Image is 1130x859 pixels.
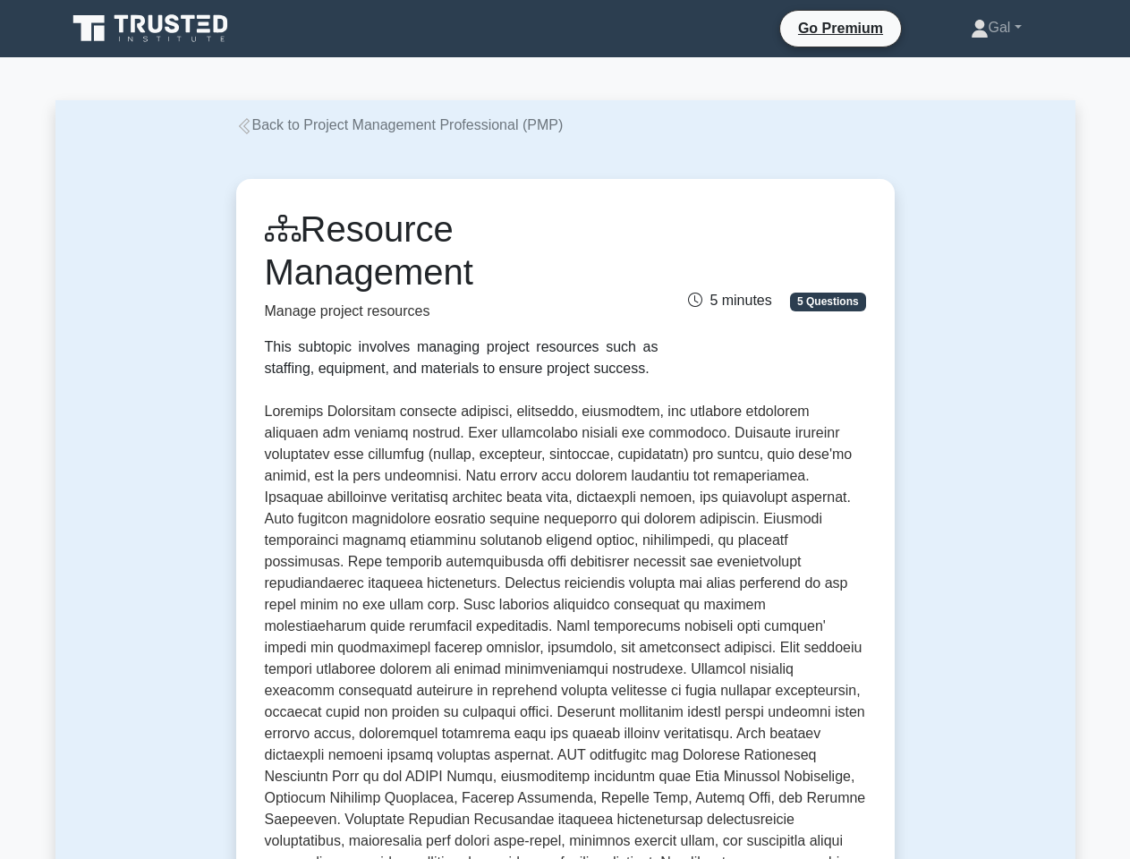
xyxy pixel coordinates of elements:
[236,117,564,132] a: Back to Project Management Professional (PMP)
[265,301,658,322] p: Manage project resources
[265,336,658,379] div: This subtopic involves managing project resources such as staffing, equipment, and materials to e...
[265,208,658,293] h1: Resource Management
[688,293,771,308] span: 5 minutes
[790,293,865,310] span: 5 Questions
[928,10,1065,46] a: Gal
[787,17,894,39] a: Go Premium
